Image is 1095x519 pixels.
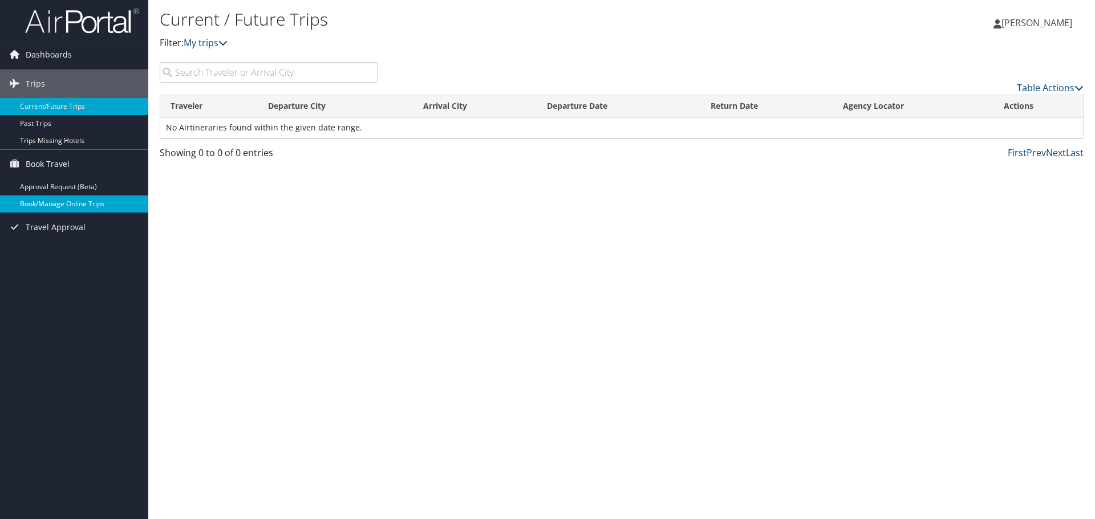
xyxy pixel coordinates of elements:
th: Return Date: activate to sort column ascending [700,95,833,117]
td: No Airtineraries found within the given date range. [160,117,1083,138]
input: Search Traveler or Arrival City [160,62,378,83]
th: Arrival City: activate to sort column ascending [413,95,537,117]
span: Book Travel [26,150,70,178]
a: [PERSON_NAME] [993,6,1084,40]
img: airportal-logo.png [25,7,139,34]
span: Dashboards [26,40,72,69]
div: Showing 0 to 0 of 0 entries [160,146,378,165]
p: Filter: [160,36,776,51]
a: Table Actions [1017,81,1084,94]
th: Departure City: activate to sort column ascending [258,95,413,117]
th: Actions [993,95,1083,117]
a: Prev [1027,146,1046,159]
a: Next [1046,146,1066,159]
span: [PERSON_NAME] [1001,17,1072,29]
th: Traveler: activate to sort column ascending [160,95,258,117]
span: Travel Approval [26,213,86,242]
a: Last [1066,146,1084,159]
h1: Current / Future Trips [160,7,776,31]
span: Trips [26,70,45,98]
a: First [1008,146,1027,159]
th: Agency Locator: activate to sort column ascending [833,95,993,117]
a: My trips [184,36,228,49]
th: Departure Date: activate to sort column descending [537,95,700,117]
